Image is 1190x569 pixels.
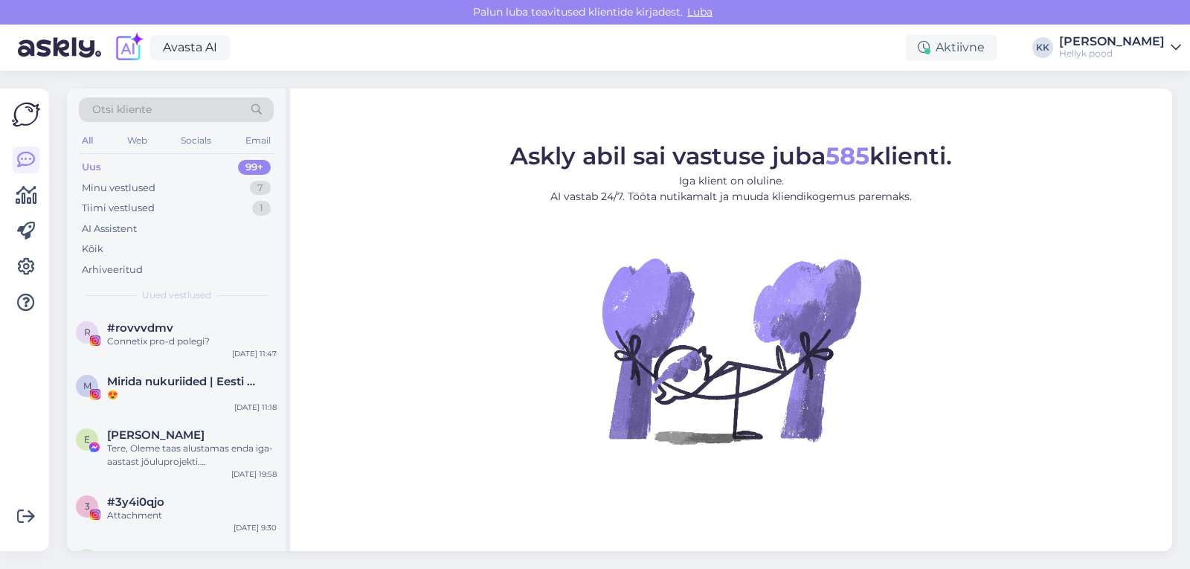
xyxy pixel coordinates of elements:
[242,131,274,150] div: Email
[113,32,144,63] img: explore-ai
[124,131,150,150] div: Web
[232,348,277,359] div: [DATE] 11:47
[107,495,164,509] span: #3y4i0qjo
[107,321,173,335] span: #rovvvdmv
[826,141,869,170] b: 585
[1059,36,1181,60] a: [PERSON_NAME]Hellyk pood
[84,434,90,445] span: E
[178,131,214,150] div: Socials
[1032,37,1053,58] div: KK
[107,375,262,388] span: Mirida nukuriided | Eesti käsitöö 🇪🇪
[683,5,717,19] span: Luba
[234,522,277,533] div: [DATE] 9:30
[82,242,103,257] div: Kõik
[150,35,230,60] a: Avasta AI
[597,216,865,484] img: No Chat active
[1059,48,1165,60] div: Hellyk pood
[85,501,90,512] span: 3
[12,100,40,129] img: Askly Logo
[510,173,952,205] p: Iga klient on oluline. AI vastab 24/7. Tööta nutikamalt ja muuda kliendikogemus paremaks.
[906,34,997,61] div: Aktiivne
[84,327,91,338] span: r
[238,160,271,175] div: 99+
[107,428,205,442] span: Emili Jürgen
[107,509,277,522] div: Attachment
[107,335,277,348] div: Connetix pro-d polegi?
[82,201,155,216] div: Tiimi vestlused
[250,181,271,196] div: 7
[107,549,205,562] span: Clara Dongo
[82,181,155,196] div: Minu vestlused
[83,380,91,391] span: M
[234,402,277,413] div: [DATE] 11:18
[82,222,137,237] div: AI Assistent
[231,469,277,480] div: [DATE] 19:58
[252,201,271,216] div: 1
[82,263,143,277] div: Arhiveeritud
[107,442,277,469] div: Tere, Oleme taas alustamas enda iga-aastast jõuluprojekti. [PERSON_NAME] saime kontaktid Tartu la...
[79,131,96,150] div: All
[82,160,101,175] div: Uus
[107,388,277,402] div: 😍
[510,141,952,170] span: Askly abil sai vastuse juba klienti.
[142,289,211,302] span: Uued vestlused
[1059,36,1165,48] div: [PERSON_NAME]
[92,102,152,118] span: Otsi kliente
